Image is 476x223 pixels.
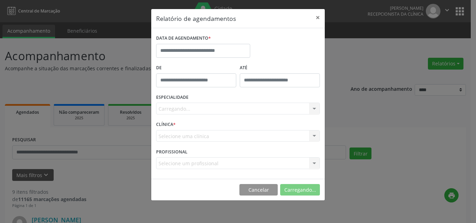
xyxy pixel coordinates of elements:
[156,119,176,130] label: CLÍNICA
[311,9,325,26] button: Close
[240,63,320,73] label: ATÉ
[239,184,278,196] button: Cancelar
[156,14,236,23] h5: Relatório de agendamentos
[156,92,189,103] label: ESPECIALIDADE
[156,33,211,44] label: DATA DE AGENDAMENTO
[280,184,320,196] button: Carregando...
[156,63,236,73] label: De
[156,146,187,157] label: PROFISSIONAL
